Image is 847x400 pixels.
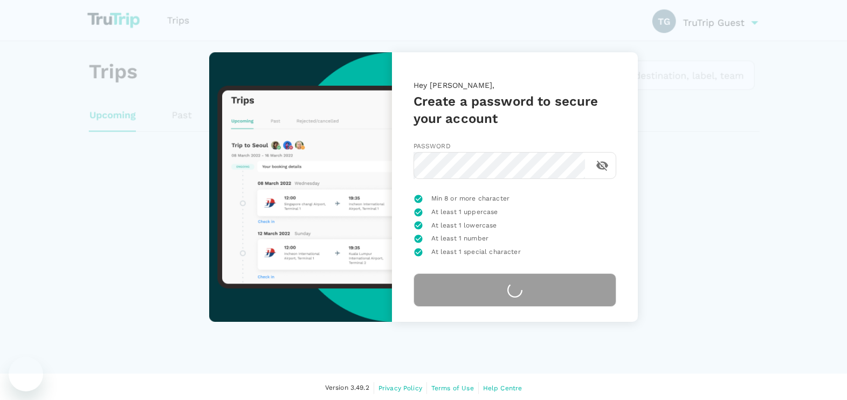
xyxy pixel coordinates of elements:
[483,382,522,394] a: Help Centre
[589,153,615,178] button: toggle password visibility
[209,52,391,322] img: trutrip-set-password
[431,194,509,204] span: Min 8 or more character
[378,382,422,394] a: Privacy Policy
[9,357,43,391] iframe: Button to launch messaging window
[414,80,616,93] p: Hey [PERSON_NAME],
[414,142,451,150] span: Password
[378,384,422,392] span: Privacy Policy
[483,384,522,392] span: Help Centre
[431,247,521,258] span: At least 1 special character
[431,382,474,394] a: Terms of Use
[431,233,489,244] span: At least 1 number
[414,93,616,127] h5: Create a password to secure your account
[431,384,474,392] span: Terms of Use
[431,207,498,218] span: At least 1 uppercase
[325,383,369,394] span: Version 3.49.2
[431,220,497,231] span: At least 1 lowercase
